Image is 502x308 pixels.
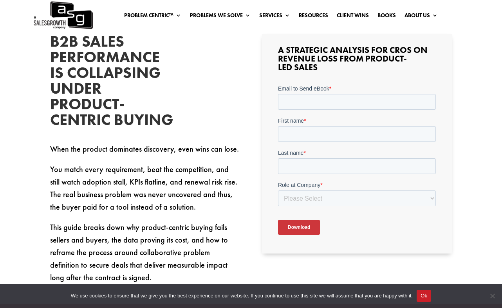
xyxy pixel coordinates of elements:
h3: A Strategic Analysis for CROs on Revenue Loss from Product-Led Sales [278,46,436,76]
a: About Us [404,13,438,21]
iframe: Form 0 [278,85,436,241]
span: No [488,292,496,300]
a: Resources [299,13,328,21]
span: We use cookies to ensure that we give you the best experience on our website. If you continue to ... [71,292,413,300]
a: Problems We Solve [190,13,251,21]
a: Services [259,13,290,21]
p: When the product dominates discovery, even wins can lose. [50,143,240,163]
p: You match every requirement, beat the competition, and still watch adoption stall, KPIs flatline,... [50,163,240,221]
a: Client Wins [337,13,369,21]
button: Ok [417,290,431,302]
a: Problem Centric™ [124,13,181,21]
h2: B2B Sales Performance Is Collapsing Under Product-Centric Buying [50,34,168,132]
a: Books [377,13,396,21]
p: This guide breaks down why product-centric buying fails sellers and buyers, the data proving its ... [50,221,240,284]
